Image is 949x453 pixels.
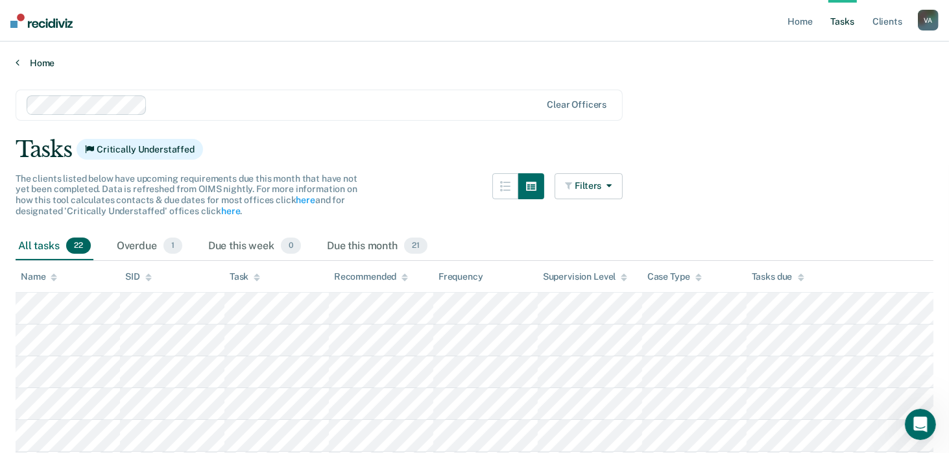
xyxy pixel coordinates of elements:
[918,10,939,31] button: VA
[555,173,623,199] button: Filters
[206,232,304,261] div: Due this week0
[77,139,203,160] span: Critically Understaffed
[10,14,73,28] img: Recidiviz
[66,238,91,254] span: 22
[163,238,182,254] span: 1
[281,238,301,254] span: 0
[905,409,936,440] iframe: Intercom live chat
[438,271,483,282] div: Frequency
[21,271,57,282] div: Name
[334,271,408,282] div: Recommended
[114,232,185,261] div: Overdue1
[543,271,628,282] div: Supervision Level
[221,206,240,216] a: here
[16,57,933,69] a: Home
[16,136,933,163] div: Tasks
[752,271,804,282] div: Tasks due
[918,10,939,31] div: V A
[16,232,93,261] div: All tasks22
[324,232,430,261] div: Due this month21
[404,238,427,254] span: 21
[125,271,152,282] div: SID
[647,271,702,282] div: Case Type
[230,271,260,282] div: Task
[296,195,315,205] a: here
[16,173,357,216] span: The clients listed below have upcoming requirements due this month that have not yet been complet...
[547,99,607,110] div: Clear officers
